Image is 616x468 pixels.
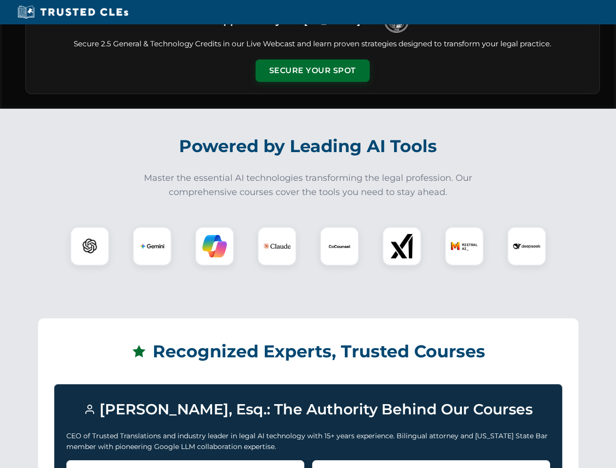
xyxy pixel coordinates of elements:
[133,227,172,266] div: Gemini
[66,396,550,423] h3: [PERSON_NAME], Esq.: The Authority Behind Our Courses
[327,234,352,258] img: CoCounsel Logo
[513,233,540,260] img: DeepSeek Logo
[38,129,578,163] h2: Powered by Leading AI Tools
[54,334,562,369] h2: Recognized Experts, Trusted Courses
[140,234,164,258] img: Gemini Logo
[320,227,359,266] div: CoCounsel
[138,171,479,199] p: Master the essential AI technologies transforming the legal profession. Our comprehensive courses...
[258,227,297,266] div: Claude
[66,430,550,452] p: CEO of Trusted Translations and industry leader in legal AI technology with 15+ years experience....
[202,234,227,258] img: Copilot Logo
[256,59,370,82] button: Secure Your Spot
[70,227,109,266] div: ChatGPT
[451,233,478,260] img: Mistral AI Logo
[382,227,421,266] div: xAI
[15,5,131,19] img: Trusted CLEs
[195,227,234,266] div: Copilot
[38,39,588,50] p: Secure 2.5 General & Technology Credits in our Live Webcast and learn proven strategies designed ...
[390,234,414,258] img: xAI Logo
[507,227,546,266] div: DeepSeek
[76,232,104,260] img: ChatGPT Logo
[445,227,484,266] div: Mistral AI
[263,233,291,260] img: Claude Logo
